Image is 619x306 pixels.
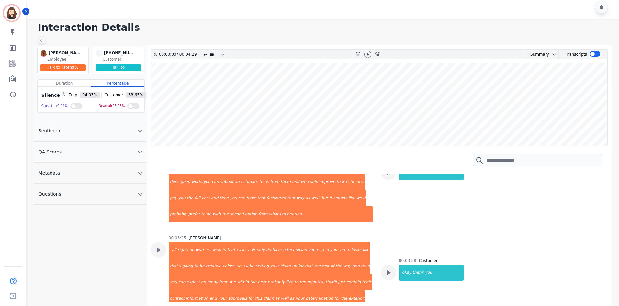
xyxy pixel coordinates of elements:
div: the [186,190,194,206]
svg: chevron down [136,148,144,156]
div: [PERSON_NAME] [49,50,81,57]
div: sounds [332,190,348,206]
div: in [222,242,227,258]
div: of [330,258,335,274]
div: rest [321,258,330,274]
div: five [285,274,294,290]
span: QA Scores [33,149,67,155]
div: case, [236,242,247,258]
div: and [291,174,300,190]
div: all [169,242,177,258]
img: Bordered avatar [4,5,19,21]
div: Talk to listen [96,64,141,71]
div: pay [169,190,178,206]
div: up [291,258,298,274]
div: your [270,258,280,274]
div: option [244,206,258,222]
div: i [247,242,250,258]
div: prefer [187,206,200,222]
div: worries. [195,242,212,258]
div: with [212,206,221,222]
div: we'd [356,190,366,206]
div: good [180,174,191,190]
span: Emp [66,92,80,98]
div: for [298,258,304,274]
div: them [280,174,291,190]
div: Transcripts [566,50,587,59]
div: thank [412,265,424,281]
div: Customer [419,258,438,263]
div: well. [311,190,321,206]
div: expect [186,274,200,290]
div: that [304,258,313,274]
button: Metadata chevron down [33,163,147,184]
div: hearing. [286,206,373,222]
div: have [246,190,257,206]
div: their [361,274,372,290]
div: me [229,274,236,290]
div: you [178,190,186,206]
div: to [201,206,206,222]
div: the [249,274,257,290]
div: claim [280,258,291,274]
div: way [296,190,305,206]
div: well, [211,242,222,258]
div: have [272,242,282,258]
div: next [257,274,267,290]
div: email [207,274,219,290]
div: facilitated [266,190,287,206]
span: 9 % [72,65,78,70]
div: already [250,242,265,258]
div: in [324,242,329,258]
div: as [305,190,311,206]
div: from [270,174,280,190]
button: chevron down [549,52,557,57]
div: 00:03:58 [399,258,416,263]
div: Dead air 26.06 % [99,101,125,111]
div: can [178,274,186,290]
div: contain [346,274,362,290]
div: technician [286,242,308,258]
div: within [236,274,249,290]
div: to [259,174,264,190]
div: i'm [279,206,286,222]
button: Sentiment chevron down [33,120,147,142]
div: a [282,242,286,258]
div: can [238,190,246,206]
div: / [159,50,198,59]
div: 00:04:29 [178,50,196,59]
div: you [169,274,178,290]
div: full [194,190,201,206]
div: from [219,274,229,290]
div: that [287,190,296,206]
div: cost [201,190,210,206]
div: Silence [40,92,66,98]
div: minutes. [307,274,325,290]
div: up [318,242,324,258]
div: [PERSON_NAME] [189,235,221,241]
div: probably [267,274,286,290]
div: work, [191,174,203,190]
div: an [200,274,207,290]
div: Percentage [91,80,144,87]
div: no [189,242,195,258]
div: Talk to listen [40,64,86,71]
div: be [249,258,255,274]
div: but [321,190,329,206]
div: like [348,190,356,206]
div: us [264,174,270,190]
div: do [265,242,272,258]
div: does [169,174,180,190]
span: Sentiment [33,128,67,134]
span: 33.65 % [126,92,146,98]
div: okay [400,265,412,281]
div: and [352,258,360,274]
div: 00:03:25 [169,235,186,241]
div: right, [177,242,189,258]
div: 00:00:00 [159,50,177,59]
div: lined [308,242,318,258]
div: Summary [525,50,549,59]
div: setting [255,258,270,274]
svg: chevron down [552,52,557,57]
button: QA Scores chevron down [33,142,147,163]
